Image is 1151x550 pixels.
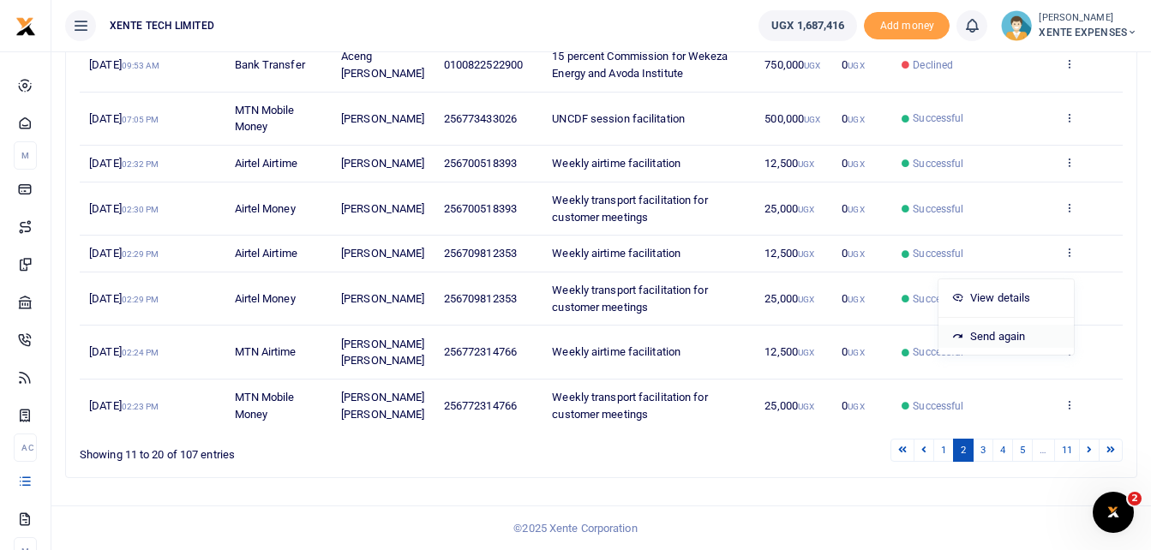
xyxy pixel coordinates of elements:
span: 0 [842,345,864,358]
span: [DATE] [89,202,159,215]
span: 0100822522900 [444,58,523,71]
span: Successful [913,201,963,217]
img: profile-user [1001,10,1032,41]
a: 5 [1012,439,1033,462]
span: 25,000 [764,202,814,215]
small: UGX [804,61,820,70]
span: [PERSON_NAME] [341,292,424,305]
span: 256700518393 [444,202,517,215]
span: [PERSON_NAME] [PERSON_NAME] [341,391,424,421]
span: [DATE] [89,112,159,125]
span: Bank Transfer [235,58,305,71]
span: 0 [842,58,864,71]
li: Wallet ballance [752,10,864,41]
span: 12,500 [764,345,814,358]
span: 256700518393 [444,157,517,170]
span: MTN Mobile Money [235,104,295,134]
a: UGX 1,687,416 [758,10,857,41]
span: Weekly transport facilitation for customer meetings [552,284,707,314]
small: UGX [848,295,864,304]
small: 02:32 PM [122,159,159,169]
li: Ac [14,433,37,462]
span: 500,000 [764,112,820,125]
span: 15 percent Commission for Wekeza Energy and Avoda Institute [552,50,728,80]
span: Add money [864,12,950,40]
span: 256772314766 [444,399,517,412]
small: 02:24 PM [122,348,159,357]
li: M [14,141,37,170]
span: Successful [913,111,963,126]
span: Weekly airtime facilitation [552,247,680,260]
span: 256772314766 [444,345,517,358]
span: 12,500 [764,157,814,170]
span: 12,500 [764,247,814,260]
img: logo-small [15,16,36,37]
span: Aceng [PERSON_NAME] [341,50,424,80]
span: Declined [913,57,953,73]
span: Airtel Money [235,202,296,215]
span: 750,000 [764,58,820,71]
span: Successful [913,398,963,414]
span: 0 [842,202,864,215]
span: [DATE] [89,345,159,358]
a: View details [938,286,1074,310]
span: Airtel Money [235,292,296,305]
span: [PERSON_NAME] [341,112,424,125]
span: [DATE] [89,247,159,260]
small: UGX [798,348,814,357]
span: XENTE EXPENSES [1039,25,1137,40]
span: [DATE] [89,58,159,71]
a: 4 [992,439,1013,462]
span: [PERSON_NAME] [341,247,424,260]
span: 2 [1128,492,1142,505]
span: 0 [842,112,864,125]
div: Showing 11 to 20 of 107 entries [80,437,507,463]
small: UGX [848,348,864,357]
span: UGX 1,687,416 [771,17,844,34]
small: UGX [798,205,814,214]
span: Weekly transport facilitation for customer meetings [552,391,707,421]
span: 0 [842,292,864,305]
a: 11 [1054,439,1080,462]
span: MTN Airtime [235,345,297,358]
small: UGX [848,115,864,124]
span: 256773433026 [444,112,517,125]
small: 02:30 PM [122,205,159,214]
span: Successful [913,156,963,171]
a: Send again [938,325,1074,349]
small: UGX [804,115,820,124]
span: UNCDF session facilitation [552,112,685,125]
small: UGX [848,61,864,70]
small: UGX [798,249,814,259]
span: 256709812353 [444,292,517,305]
span: 0 [842,247,864,260]
span: [PERSON_NAME] [PERSON_NAME] [341,338,424,368]
small: UGX [848,402,864,411]
span: [PERSON_NAME] [341,157,424,170]
span: 25,000 [764,399,814,412]
span: Successful [913,246,963,261]
small: 02:29 PM [122,249,159,259]
span: Successful [913,344,963,360]
span: XENTE TECH LIMITED [103,18,221,33]
span: MTN Mobile Money [235,391,295,421]
small: 07:05 PM [122,115,159,124]
iframe: Intercom live chat [1093,492,1134,533]
a: Add money [864,18,950,31]
a: profile-user [PERSON_NAME] XENTE EXPENSES [1001,10,1137,41]
small: [PERSON_NAME] [1039,11,1137,26]
span: Airtel Airtime [235,157,297,170]
span: [DATE] [89,399,159,412]
span: [PERSON_NAME] [341,202,424,215]
small: 02:23 PM [122,402,159,411]
a: 1 [933,439,954,462]
span: [DATE] [89,292,159,305]
span: Airtel Airtime [235,247,297,260]
span: Weekly transport facilitation for customer meetings [552,194,707,224]
span: 256709812353 [444,247,517,260]
span: [DATE] [89,157,159,170]
small: UGX [798,159,814,169]
a: 2 [953,439,974,462]
span: Weekly airtime facilitation [552,345,680,358]
small: UGX [848,249,864,259]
